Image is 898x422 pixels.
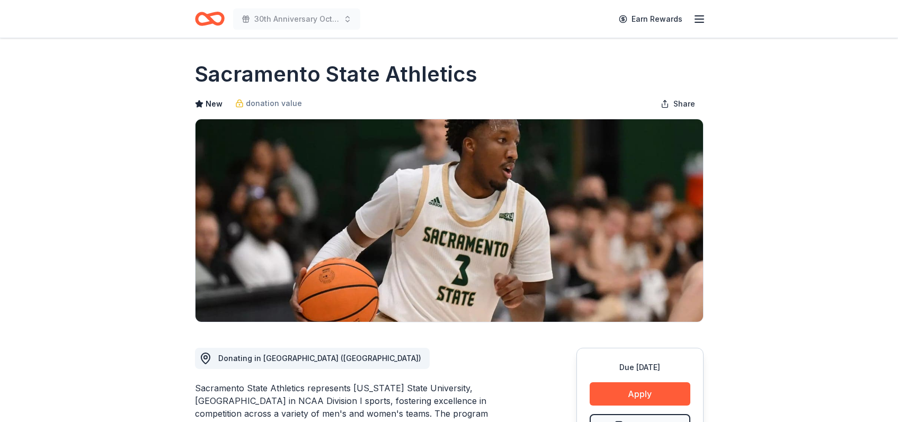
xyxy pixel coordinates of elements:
[590,382,690,406] button: Apply
[235,97,302,110] a: donation value
[233,8,360,30] button: 30th Anniversary Octoberfest for a Cause
[652,93,704,115] button: Share
[206,98,223,110] span: New
[590,361,690,374] div: Due [DATE]
[195,119,703,322] img: Image for Sacramento State Athletics
[195,6,225,31] a: Home
[195,59,477,89] h1: Sacramento State Athletics
[612,10,689,29] a: Earn Rewards
[673,98,695,110] span: Share
[218,354,421,363] span: Donating in [GEOGRAPHIC_DATA] ([GEOGRAPHIC_DATA])
[254,13,339,25] span: 30th Anniversary Octoberfest for a Cause
[246,97,302,110] span: donation value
